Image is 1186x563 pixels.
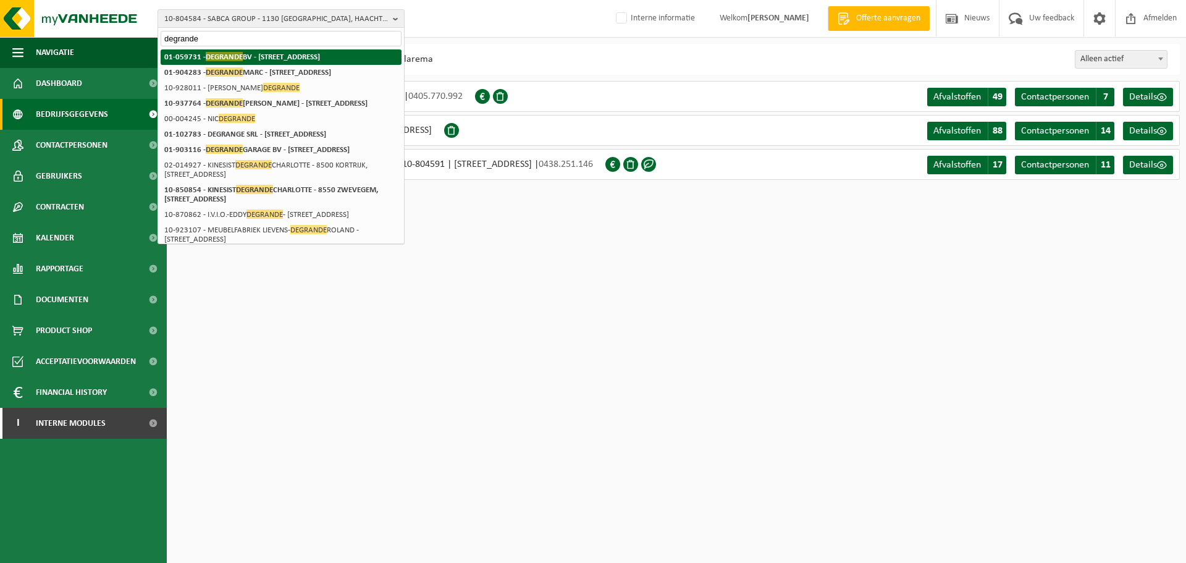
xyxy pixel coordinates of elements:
button: 10-804584 - SABCA GROUP - 1130 [GEOGRAPHIC_DATA], HAACHTSESTEENWEG 1470 [158,9,405,28]
li: 02-014927 - KINESIST CHARLOTTE - 8500 KORTRIJK, [STREET_ADDRESS] [161,158,402,182]
a: Afvalstoffen 17 [927,156,1006,174]
span: 10-804584 - SABCA GROUP - 1130 [GEOGRAPHIC_DATA], HAACHTSESTEENWEG 1470 [164,10,388,28]
span: Documenten [36,284,88,315]
span: Contactpersonen [1021,126,1089,136]
span: DEGRANDE [206,67,243,77]
a: Contactpersonen 11 [1015,156,1114,174]
li: Vlarema [377,50,433,69]
span: 88 [988,122,1006,140]
span: Product Shop [36,315,92,346]
span: 17 [988,156,1006,174]
span: 7 [1096,88,1114,106]
label: Interne informatie [613,9,695,28]
span: Acceptatievoorwaarden [36,346,136,377]
span: Contracten [36,192,84,222]
a: Details [1123,88,1173,106]
span: Details [1129,92,1157,102]
span: Contactpersonen [36,130,107,161]
strong: [PERSON_NAME] [747,14,809,23]
span: 0405.770.992 [408,91,463,101]
strong: 01-903116 - GARAGE BV - [STREET_ADDRESS] [164,145,350,154]
strong: 01-059731 - BV - [STREET_ADDRESS] [164,52,320,61]
span: 0438.251.146 [539,159,593,169]
li: 00-004245 - NIC [161,111,402,127]
li: 10-870862 - I.V.I.O.-EDDY - [STREET_ADDRESS] [161,207,402,222]
a: Offerte aanvragen [828,6,930,31]
span: 11 [1096,156,1114,174]
span: 14 [1096,122,1114,140]
div: 10-804591 | [STREET_ADDRESS] | [204,149,605,180]
span: Bedrijfsgegevens [36,99,108,130]
strong: 01-904283 - MARC - [STREET_ADDRESS] [164,67,331,77]
li: 10-923107 - MEUBELFABRIEK LIEVENS- ROLAND - [STREET_ADDRESS] [161,222,402,247]
span: Financial History [36,377,107,408]
span: DEGRANDE [219,114,255,123]
span: Offerte aanvragen [853,12,923,25]
span: DEGRANDE [290,225,327,234]
span: Dashboard [36,68,82,99]
span: 49 [988,88,1006,106]
span: Details [1129,126,1157,136]
strong: 10-850854 - KINESIST CHARLOTTE - 8550 ZWEVEGEM, [STREET_ADDRESS] [164,185,378,203]
span: Afvalstoffen [933,92,981,102]
input: Zoeken naar gekoppelde vestigingen [161,31,402,46]
a: Contactpersonen 7 [1015,88,1114,106]
span: DEGRANDE [206,98,243,108]
span: DEGRANDE [236,185,273,194]
span: Kalender [36,222,74,253]
a: Details [1123,122,1173,140]
strong: 10-937764 - [PERSON_NAME] - [STREET_ADDRESS] [164,98,368,108]
span: DEGRANDE [263,83,300,92]
span: Alleen actief [1075,51,1167,68]
span: DEGRANDE [246,210,283,219]
span: Navigatie [36,37,74,68]
a: Afvalstoffen 49 [927,88,1006,106]
span: DEGRANDE [206,145,243,154]
a: Contactpersonen 14 [1015,122,1114,140]
span: DEGRANDE [235,160,272,169]
a: Afvalstoffen 88 [927,122,1006,140]
a: Details [1123,156,1173,174]
span: Alleen actief [1075,50,1167,69]
span: Contactpersonen [1021,160,1089,170]
span: Afvalstoffen [933,160,981,170]
span: Contactpersonen [1021,92,1089,102]
span: Details [1129,160,1157,170]
strong: 01-102783 - DEGRANGE SRL - [STREET_ADDRESS] [164,130,326,138]
span: Interne modules [36,408,106,439]
span: Gebruikers [36,161,82,192]
span: Afvalstoffen [933,126,981,136]
li: 10-928011 - [PERSON_NAME] [161,80,402,96]
span: Rapportage [36,253,83,284]
span: DEGRANDE [206,52,243,61]
span: I [12,408,23,439]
